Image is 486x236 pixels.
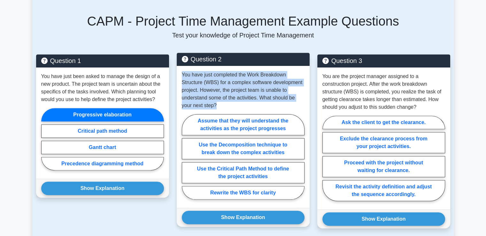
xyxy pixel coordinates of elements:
[322,180,445,201] label: Revisit the activity definition and adjust the sequence accordingly.
[322,212,445,226] button: Show Explanation
[41,182,164,195] button: Show Explanation
[41,57,164,65] h5: Question 1
[322,73,445,111] p: You are the project manager assigned to a construction project. After the work breakdown structur...
[41,108,164,122] label: Progressive elaboration
[41,124,164,138] label: Critical path method
[182,186,305,200] label: Rewrite the WBS for clarity
[41,157,164,170] label: Precedence diagramming method
[41,73,164,103] p: You have just been asked to manage the design of a new product. The project team is uncertain abo...
[182,138,305,159] label: Use the Decomposition technique to break down the complex activities
[322,57,445,65] h5: Question 3
[182,114,305,135] label: Assume that they will understand the activities as the project progresses
[182,162,305,183] label: Use the Critical Path Method to define the project activities
[36,13,450,29] h5: CAPM - Project Time Management Example Questions
[322,116,445,129] label: Ask the client to get the clearance.
[322,132,445,153] label: Exclude the clearance process from your project activities.
[182,71,305,109] p: You have just completed the Work Breakdown Structure (WBS) for a complex software development pro...
[36,31,450,39] p: Test your knowledge of Project Time Management
[322,156,445,177] label: Proceed with the project without waiting for clearance.
[182,211,305,224] button: Show Explanation
[41,141,164,154] label: Gantt chart
[182,55,305,63] h5: Question 2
